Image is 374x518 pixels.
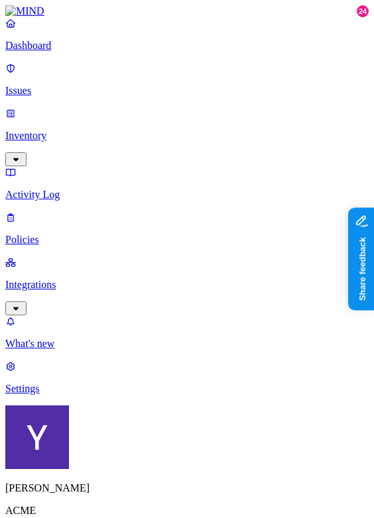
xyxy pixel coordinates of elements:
a: Settings [5,360,369,395]
a: What's new [5,315,369,350]
a: Integrations [5,256,369,313]
a: Issues [5,62,369,97]
a: Dashboard [5,17,369,52]
p: Dashboard [5,40,369,52]
p: What's new [5,338,369,350]
img: Yana Orhov [5,405,69,469]
p: [PERSON_NAME] [5,482,369,494]
div: 24 [357,5,369,17]
a: Policies [5,211,369,246]
p: Activity Log [5,189,369,201]
p: Policies [5,234,369,246]
p: Inventory [5,130,369,142]
a: Activity Log [5,166,369,201]
p: ACME [5,505,369,517]
p: Integrations [5,279,369,291]
p: Issues [5,85,369,97]
a: MIND [5,5,369,17]
p: Settings [5,383,369,395]
img: MIND [5,5,44,17]
a: Inventory [5,107,369,164]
